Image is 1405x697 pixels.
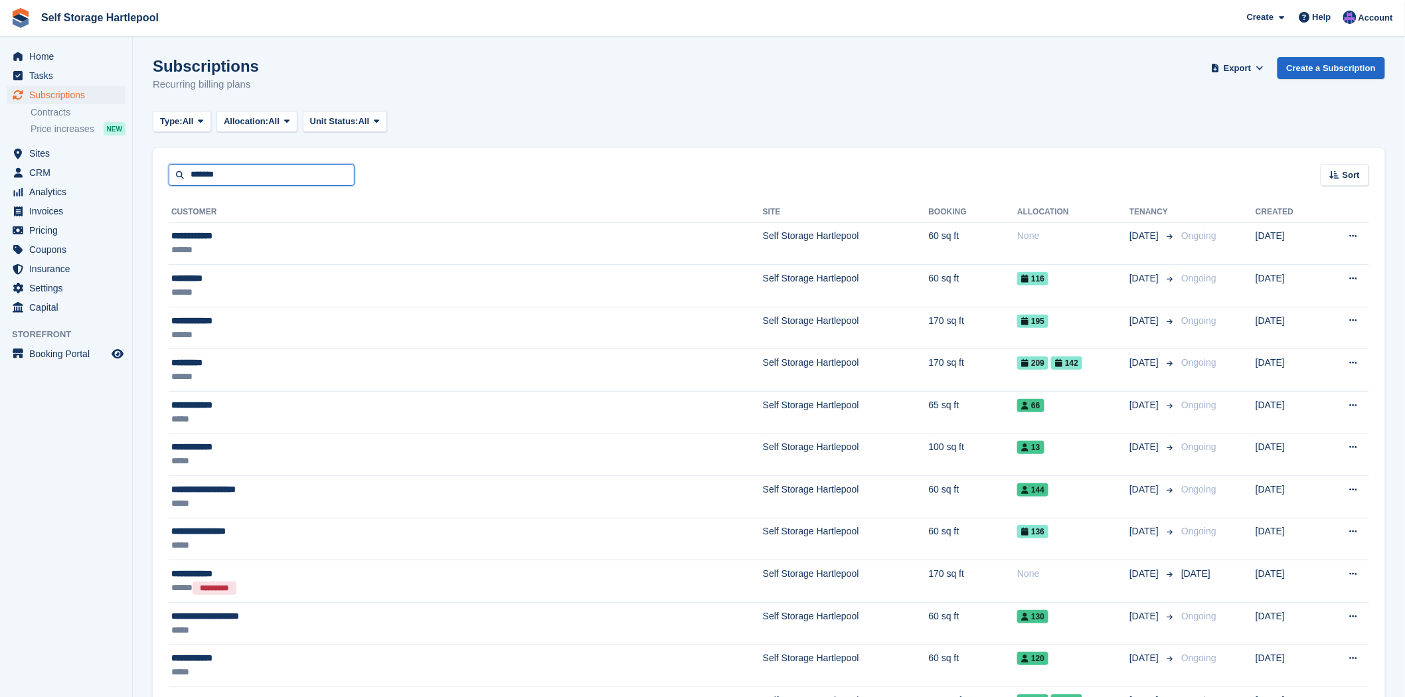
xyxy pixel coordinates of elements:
[929,560,1018,603] td: 170 sq ft
[29,86,109,104] span: Subscriptions
[1313,11,1331,24] span: Help
[763,433,929,476] td: Self Storage Hartlepool
[1017,229,1129,243] div: None
[7,47,125,66] a: menu
[1181,653,1216,663] span: Ongoing
[310,115,359,128] span: Unit Status:
[929,518,1018,560] td: 60 sq ft
[1129,229,1161,243] span: [DATE]
[29,47,109,66] span: Home
[763,602,929,645] td: Self Storage Hartlepool
[1224,62,1251,75] span: Export
[7,345,125,363] a: menu
[1129,398,1161,412] span: [DATE]
[1256,307,1321,349] td: [DATE]
[1017,483,1048,497] span: 144
[763,265,929,307] td: Self Storage Hartlepool
[1051,356,1082,370] span: 142
[1256,433,1321,476] td: [DATE]
[12,328,132,341] span: Storefront
[7,183,125,201] a: menu
[303,111,387,133] button: Unit Status: All
[1129,202,1176,223] th: Tenancy
[36,7,164,29] a: Self Storage Hartlepool
[29,240,109,259] span: Coupons
[29,260,109,278] span: Insurance
[1129,567,1161,581] span: [DATE]
[1256,349,1321,392] td: [DATE]
[763,645,929,687] td: Self Storage Hartlepool
[183,115,194,128] span: All
[31,106,125,119] a: Contracts
[1017,525,1048,538] span: 136
[1129,483,1161,497] span: [DATE]
[763,476,929,518] td: Self Storage Hartlepool
[1129,271,1161,285] span: [DATE]
[29,163,109,182] span: CRM
[153,77,259,92] p: Recurring billing plans
[763,307,929,349] td: Self Storage Hartlepool
[929,645,1018,687] td: 60 sq ft
[153,111,211,133] button: Type: All
[7,221,125,240] a: menu
[1343,11,1357,24] img: Sean Wood
[29,144,109,163] span: Sites
[763,349,929,392] td: Self Storage Hartlepool
[1256,560,1321,603] td: [DATE]
[7,144,125,163] a: menu
[11,8,31,28] img: stora-icon-8386f47178a22dfd0bd8f6a31ec36ba5ce8667c1dd55bd0f319d3a0aa187defe.svg
[1181,273,1216,283] span: Ongoing
[1017,441,1044,454] span: 13
[1247,11,1274,24] span: Create
[763,202,929,223] th: Site
[1129,440,1161,454] span: [DATE]
[110,346,125,362] a: Preview store
[7,298,125,317] a: menu
[29,279,109,297] span: Settings
[1181,400,1216,410] span: Ongoing
[763,560,929,603] td: Self Storage Hartlepool
[1181,357,1216,368] span: Ongoing
[1017,356,1048,370] span: 209
[1278,57,1385,79] a: Create a Subscription
[929,391,1018,433] td: 65 sq ft
[929,602,1018,645] td: 60 sq ft
[7,86,125,104] a: menu
[1256,391,1321,433] td: [DATE]
[1181,230,1216,241] span: Ongoing
[31,121,125,136] a: Price increases NEW
[29,202,109,220] span: Invoices
[29,345,109,363] span: Booking Portal
[1256,645,1321,687] td: [DATE]
[1017,272,1048,285] span: 116
[1181,484,1216,495] span: Ongoing
[1256,202,1321,223] th: Created
[1208,57,1267,79] button: Export
[929,202,1018,223] th: Booking
[216,111,297,133] button: Allocation: All
[1181,526,1216,536] span: Ongoing
[1343,169,1360,182] span: Sort
[929,265,1018,307] td: 60 sq ft
[29,183,109,201] span: Analytics
[929,222,1018,265] td: 60 sq ft
[153,57,259,75] h1: Subscriptions
[1017,567,1129,581] div: None
[1129,651,1161,665] span: [DATE]
[763,391,929,433] td: Self Storage Hartlepool
[29,298,109,317] span: Capital
[929,476,1018,518] td: 60 sq ft
[7,163,125,182] a: menu
[1017,315,1048,328] span: 195
[1181,441,1216,452] span: Ongoing
[160,115,183,128] span: Type:
[29,221,109,240] span: Pricing
[1359,11,1393,25] span: Account
[1017,610,1048,623] span: 130
[1129,609,1161,623] span: [DATE]
[1129,524,1161,538] span: [DATE]
[1256,265,1321,307] td: [DATE]
[763,518,929,560] td: Self Storage Hartlepool
[929,433,1018,476] td: 100 sq ft
[104,122,125,135] div: NEW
